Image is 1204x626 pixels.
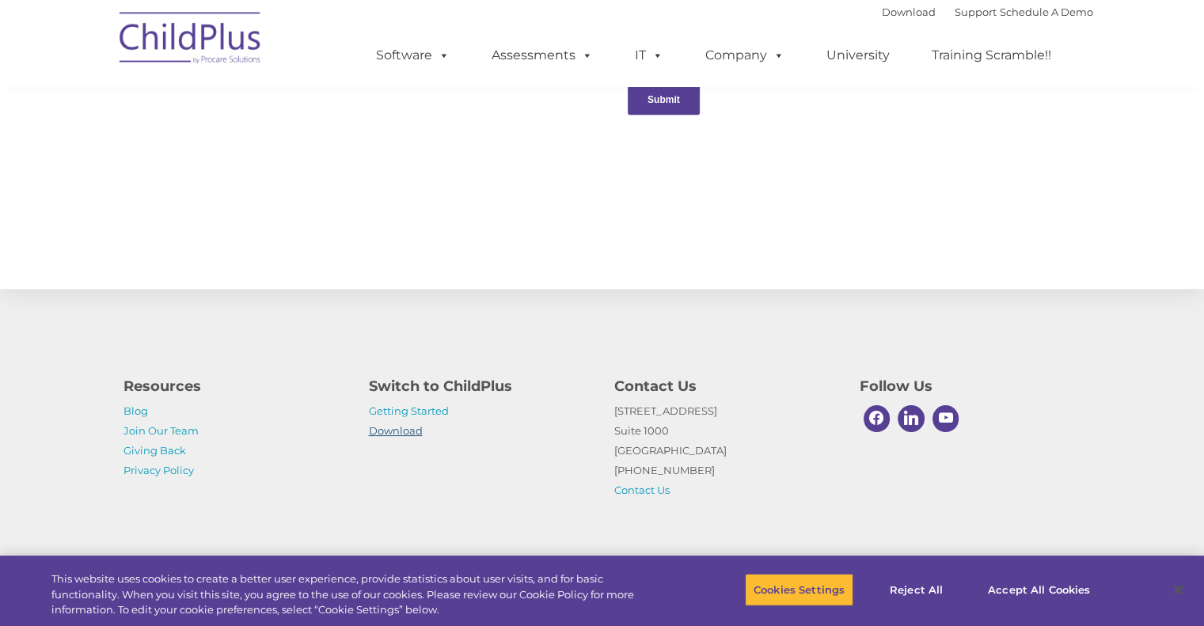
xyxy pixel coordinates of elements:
a: Support [955,6,997,18]
font: | [882,6,1093,18]
span: Phone number [220,169,287,181]
a: Facebook [860,401,894,436]
a: University [811,40,906,71]
a: Join Our Team [123,424,199,437]
a: IT [619,40,679,71]
a: Youtube [929,401,963,436]
a: Download [369,424,423,437]
h4: Resources [123,375,345,397]
h4: Switch to ChildPlus [369,375,591,397]
a: Blog [123,404,148,417]
a: Privacy Policy [123,464,194,476]
span: Last name [220,104,268,116]
button: Cookies Settings [745,573,853,606]
a: Software [360,40,465,71]
a: Contact Us [614,484,670,496]
a: Schedule A Demo [1000,6,1093,18]
a: Assessments [476,40,609,71]
div: This website uses cookies to create a better user experience, provide statistics about user visit... [51,571,663,618]
a: Download [882,6,936,18]
button: Close [1161,572,1196,607]
a: Linkedin [894,401,929,436]
h4: Follow Us [860,375,1081,397]
a: Company [689,40,800,71]
p: [STREET_ADDRESS] Suite 1000 [GEOGRAPHIC_DATA] [PHONE_NUMBER] [614,401,836,500]
a: Training Scramble!! [916,40,1067,71]
a: Getting Started [369,404,449,417]
button: Accept All Cookies [979,573,1099,606]
a: Giving Back [123,444,186,457]
h4: Contact Us [614,375,836,397]
button: Reject All [867,573,966,606]
img: ChildPlus by Procare Solutions [112,1,270,80]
